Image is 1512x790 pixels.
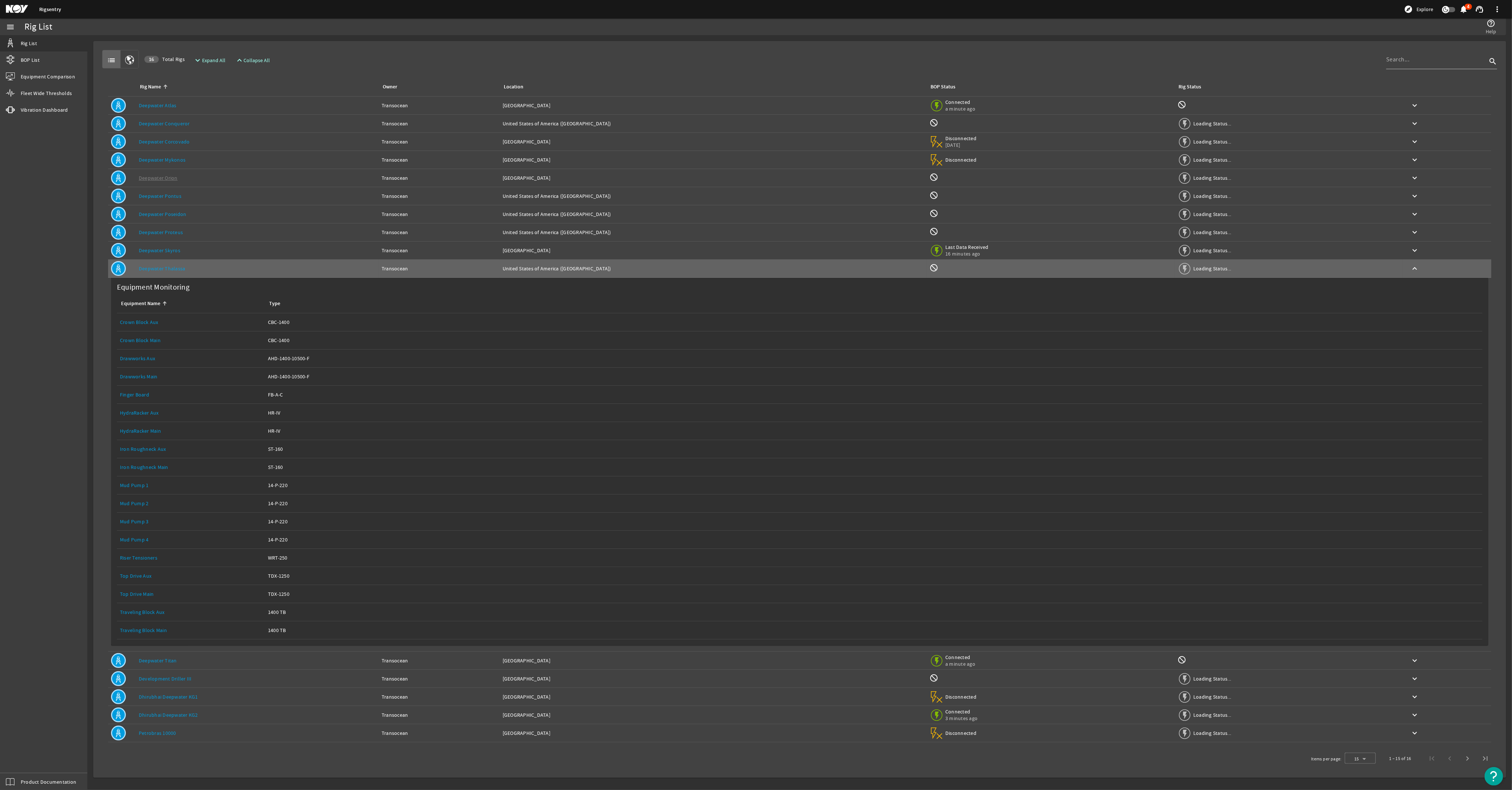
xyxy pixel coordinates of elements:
[268,373,1479,380] div: AHD-1400-10500-F
[1193,193,1231,199] span: Loading Status...
[382,729,497,737] div: Transocean
[120,531,262,548] a: Mud Pump 4
[382,711,497,719] div: Transocean
[929,173,938,182] mat-icon: BOP Monitoring not available for this rig
[268,355,1479,362] div: AHD-1400-10500-F
[202,57,225,64] span: Expand All
[1193,211,1231,217] span: Loading Status...
[139,229,183,236] a: Deepwater Proteus
[382,247,497,254] div: Transocean
[120,554,157,561] a: Riser Tensioners
[382,657,497,664] div: Transocean
[945,135,977,142] span: Disconnected
[1410,692,1419,701] mat-icon: keyboard_arrow_down
[1410,192,1419,200] mat-icon: keyboard_arrow_down
[503,138,923,145] div: [GEOGRAPHIC_DATA]
[120,500,149,507] a: Mud Pump 2
[139,83,373,91] div: Rig Name
[503,174,923,182] div: [GEOGRAPHIC_DATA]
[503,675,923,682] div: [GEOGRAPHIC_DATA]
[1177,100,1186,109] mat-icon: Rig Monitoring not available for this rig
[1193,712,1231,718] span: Loading Status...
[382,693,497,700] div: Transocean
[268,494,1479,512] a: 14-P-220
[268,368,1479,385] a: AHD-1400-10500-F
[268,549,1479,567] a: WRT-250
[21,40,37,47] span: Rig List
[21,778,76,786] span: Product Documentation
[945,654,977,661] span: Connected
[120,368,262,385] a: Drawworks Main
[120,573,151,579] a: Top Drive Aux
[120,603,262,621] a: Traveling Block Aux
[503,102,923,109] div: [GEOGRAPHIC_DATA]
[929,227,938,236] mat-icon: BOP Monitoring not available for this rig
[268,391,1479,398] div: FB-A-C
[139,712,198,718] a: Dhirubhai Deepwater KG2
[114,281,192,294] label: Equipment Monitoring
[120,513,262,530] a: Mud Pump 3
[107,56,116,65] mat-icon: list
[268,585,1479,603] a: TDX-1250
[945,156,977,163] span: Disconnected
[1179,83,1201,91] div: Rig Status
[144,55,185,63] span: Total Rigs
[1460,6,1468,13] button: 4
[268,422,1479,440] a: HR-IV
[268,482,1479,489] div: 14-P-220
[1410,137,1419,146] mat-icon: keyboard_arrow_down
[1193,730,1231,736] span: Loading Status...
[1193,229,1231,236] span: Loading Status...
[120,337,161,344] a: Crown Block Main
[1410,119,1419,128] mat-icon: keyboard_arrow_down
[268,350,1479,367] a: AHD-1400-10500-F
[120,476,262,494] a: Mud Pump 1
[382,102,497,109] div: Transocean
[503,693,923,700] div: [GEOGRAPHIC_DATA]
[268,458,1479,476] a: ST-160
[382,210,497,218] div: Transocean
[268,404,1479,422] a: HR-IV
[120,300,259,308] div: Equipment Name
[1410,710,1419,719] mat-icon: keyboard_arrow_down
[190,54,228,67] button: Expand All
[503,657,923,664] div: [GEOGRAPHIC_DATA]
[1401,3,1436,15] button: Explore
[268,627,1479,634] div: 1400 TB
[120,446,166,452] a: Iron Roughneck Aux
[1410,729,1419,737] mat-icon: keyboard_arrow_down
[1487,19,1496,28] mat-icon: help_outline
[140,83,161,91] div: Rig Name
[382,156,497,163] div: Transocean
[503,247,923,254] div: [GEOGRAPHIC_DATA]
[120,518,149,525] a: Mud Pump 3
[268,440,1479,458] a: ST-160
[268,621,1479,639] a: 1400 TB
[383,83,397,91] div: Owner
[232,54,273,67] button: Collapse All
[945,661,977,667] span: a minute ago
[1459,5,1468,14] mat-icon: notifications
[503,120,923,127] div: United States of America ([GEOGRAPHIC_DATA])
[382,83,494,91] div: Owner
[382,675,497,682] div: Transocean
[268,313,1479,331] a: CBC-1400
[120,428,161,434] a: HydraRacker Main
[39,6,61,13] a: Rigsentry
[139,193,181,199] a: Deepwater Pontus
[945,99,977,105] span: Connected
[268,427,1479,435] div: HR-IV
[1193,675,1231,682] span: Loading Status...
[268,386,1479,404] a: FB-A-C
[120,482,149,489] a: Mud Pump 1
[268,536,1479,543] div: 14-P-220
[6,23,15,31] mat-icon: menu
[120,458,262,476] a: Iron Roughneck Main
[120,319,158,325] a: Crown Block Aux
[1488,0,1506,18] button: more_vert
[945,244,989,250] span: Last Data Received
[929,118,938,127] mat-icon: BOP Monitoring not available for this rig
[929,209,938,218] mat-icon: BOP Monitoring not available for this rig
[268,463,1479,471] div: ST-160
[1193,693,1231,700] span: Loading Status...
